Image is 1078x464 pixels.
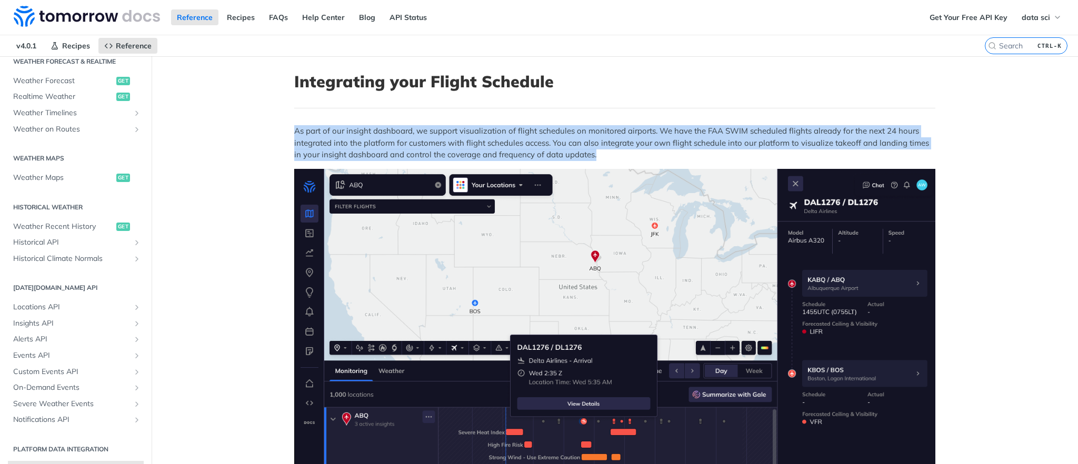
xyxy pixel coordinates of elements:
span: Notifications API [13,415,130,425]
button: Show subpages for Insights API [133,319,141,328]
span: Alerts API [13,334,130,345]
svg: Search [988,42,996,50]
p: As part of our insight dashboard, we support visualization of flight schedules on monitored airpo... [294,125,935,161]
span: get [116,77,130,85]
span: Reference [116,41,152,51]
a: Weather Recent Historyget [8,219,144,235]
span: get [116,93,130,101]
a: Locations APIShow subpages for Locations API [8,299,144,315]
span: Weather Recent History [13,221,114,232]
span: Locations API [13,302,130,312]
h1: Integrating your Flight Schedule [294,72,935,91]
span: Historical API [13,237,130,248]
span: Insights API [13,318,130,329]
img: Tomorrow.io Weather API Docs [14,6,160,27]
span: Severe Weather Events [13,399,130,409]
kbd: CTRL-K [1035,41,1064,51]
a: Get Your Free API Key [924,9,1013,25]
button: Show subpages for Weather on Routes [133,125,141,134]
span: get [116,174,130,182]
a: Realtime Weatherget [8,89,144,105]
span: Events API [13,350,130,361]
span: v4.0.1 [11,38,42,54]
a: API Status [384,9,433,25]
h2: [DATE][DOMAIN_NAME] API [8,283,144,292]
a: Help Center [296,9,351,25]
h2: Historical Weather [8,203,144,212]
button: Show subpages for Notifications API [133,416,141,424]
a: Reference [171,9,218,25]
h2: Weather Maps [8,154,144,163]
h2: Platform DATA integration [8,445,144,454]
a: On-Demand EventsShow subpages for On-Demand Events [8,380,144,396]
a: Historical Climate NormalsShow subpages for Historical Climate Normals [8,251,144,267]
span: Weather on Routes [13,124,130,135]
button: Show subpages for Events API [133,351,141,360]
a: Events APIShow subpages for Events API [8,348,144,364]
button: Show subpages for Locations API [133,303,141,311]
span: Custom Events API [13,367,130,377]
a: Blog [353,9,381,25]
button: Show subpages for Historical Climate Normals [133,255,141,263]
button: Show subpages for Custom Events API [133,368,141,376]
button: Show subpages for Alerts API [133,335,141,344]
span: Recipes [62,41,90,51]
a: Historical APIShow subpages for Historical API [8,235,144,250]
span: Weather Forecast [13,76,114,86]
span: get [116,223,130,231]
span: Weather Timelines [13,108,130,118]
a: Recipes [221,9,261,25]
span: Realtime Weather [13,92,114,102]
button: Show subpages for Weather Timelines [133,109,141,117]
a: Reference [98,38,157,54]
a: Insights APIShow subpages for Insights API [8,316,144,331]
button: Show subpages for Historical API [133,238,141,247]
a: Severe Weather EventsShow subpages for Severe Weather Events [8,396,144,412]
button: Show subpages for On-Demand Events [133,384,141,392]
button: Show subpages for Severe Weather Events [133,400,141,408]
a: Notifications APIShow subpages for Notifications API [8,412,144,428]
a: Custom Events APIShow subpages for Custom Events API [8,364,144,380]
a: Weather on RoutesShow subpages for Weather on Routes [8,122,144,137]
a: Weather Forecastget [8,73,144,89]
a: Alerts APIShow subpages for Alerts API [8,331,144,347]
span: Historical Climate Normals [13,254,130,264]
span: Weather Maps [13,173,114,183]
a: Weather Mapsget [8,170,144,186]
button: data sci [1016,9,1067,25]
h2: Weather Forecast & realtime [8,57,144,66]
span: On-Demand Events [13,382,130,393]
span: data sci [1022,13,1050,22]
a: Recipes [45,38,96,54]
a: Weather TimelinesShow subpages for Weather Timelines [8,105,144,121]
a: FAQs [263,9,294,25]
